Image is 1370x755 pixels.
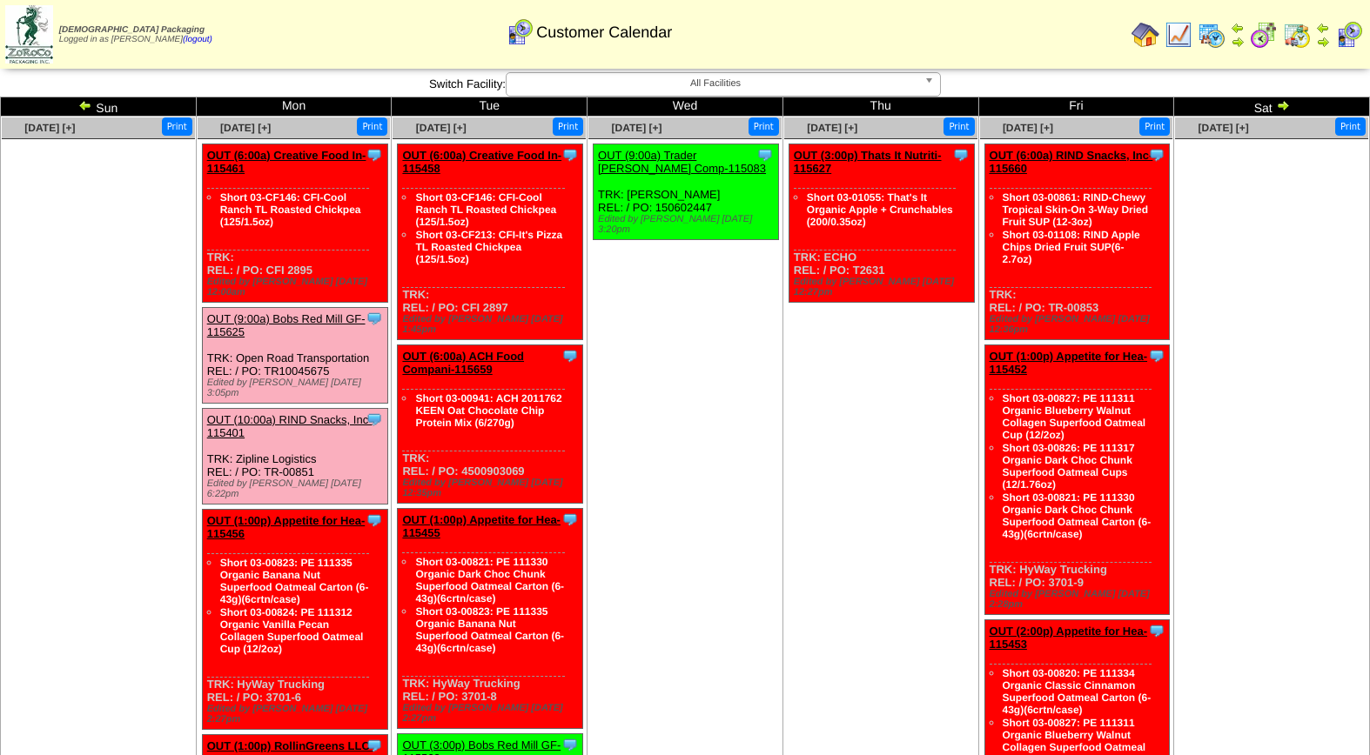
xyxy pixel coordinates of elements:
a: Short 03-CF213: CFI-It's Pizza TL Roasted Chickpea (125/1.5oz) [415,229,562,265]
span: Logged in as [PERSON_NAME] [59,25,212,44]
img: calendarblend.gif [1250,21,1278,49]
img: Tooltip [561,736,579,753]
a: Short 03-00824: PE 111312 Organic Vanilla Pecan Collagen Superfood Oatmeal Cup (12/2oz) [220,606,364,655]
span: [DEMOGRAPHIC_DATA] Packaging [59,25,205,35]
div: TRK: ECHO REL: / PO: T2631 [789,144,974,303]
td: Thu [782,97,978,117]
a: OUT (10:00a) RIND Snacks, Inc-115401 [207,413,373,439]
a: Short 03-00826: PE 111317 Organic Dark Choc Chunk Superfood Oatmeal Cups (12/1.76oz) [1003,442,1135,491]
td: Sat [1174,97,1370,117]
img: arrowright.gif [1276,98,1290,112]
a: [DATE] [+] [24,122,75,134]
img: calendarinout.gif [1283,21,1311,49]
img: arrowleft.gif [78,98,92,112]
div: TRK: REL: / PO: CFI 2895 [202,144,387,303]
div: Edited by [PERSON_NAME] [DATE] 6:22pm [207,478,387,499]
a: OUT (1:00p) Appetite for Hea-115456 [207,514,366,540]
a: [DATE] [+] [1003,122,1053,134]
div: Edited by [PERSON_NAME] [DATE] 2:27pm [402,703,582,724]
button: Print [1335,117,1366,136]
div: TRK: HyWay Trucking REL: / PO: 3701-9 [984,345,1170,615]
td: Mon [196,97,392,117]
button: Print [357,117,387,136]
div: TRK: REL: / PO: 4500903069 [398,345,583,504]
img: Tooltip [366,511,383,529]
img: calendarcustomer.gif [1335,21,1363,49]
img: Tooltip [366,146,383,164]
td: Tue [392,97,588,117]
a: OUT (3:00p) Thats It Nutriti-115627 [794,149,942,175]
img: Tooltip [366,411,383,428]
div: Edited by [PERSON_NAME] [DATE] 1:45pm [402,314,582,335]
div: TRK: HyWay Trucking REL: / PO: 3701-8 [398,509,583,729]
a: Short 03-01055: That's It Organic Apple + Crunchables (200/0.35oz) [807,191,953,228]
img: Tooltip [366,310,383,327]
span: All Facilities [514,73,917,94]
a: Short 03-00861: RIND-Chewy Tropical Skin-On 3-Way Dried Fruit SUP (12-3oz) [1003,191,1149,228]
td: Fri [978,97,1174,117]
img: Tooltip [952,146,970,164]
a: [DATE] [+] [611,122,661,134]
button: Print [944,117,974,136]
img: zoroco-logo-small.webp [5,5,53,63]
div: Edited by [PERSON_NAME] [DATE] 2:27pm [207,704,387,725]
img: Tooltip [366,737,383,754]
img: calendarprod.gif [1198,21,1226,49]
div: TRK: HyWay Trucking REL: / PO: 3701-6 [202,510,387,730]
span: [DATE] [+] [1199,122,1249,134]
div: TRK: [PERSON_NAME] REL: / PO: 150602447 [594,144,779,240]
a: Short 03-CF146: CFI-Cool Ranch TL Roasted Chickpea (125/1.5oz) [220,191,361,228]
div: TRK: REL: / PO: CFI 2897 [398,144,583,340]
div: TRK: Zipline Logistics REL: / PO: TR-00851 [202,409,387,504]
a: Short 03-01108: RIND Apple Chips Dried Fruit SUP(6-2.7oz) [1003,229,1140,265]
img: home.gif [1132,21,1159,49]
a: OUT (6:00a) RIND Snacks, Inc-115660 [990,149,1153,175]
img: Tooltip [561,347,579,364]
a: OUT (9:00a) Bobs Red Mill GF-115625 [207,312,366,338]
a: OUT (9:00a) Trader [PERSON_NAME] Comp-115083 [598,149,766,175]
a: OUT (6:00a) ACH Food Compani-115659 [402,350,524,376]
img: Tooltip [561,146,579,164]
img: arrowleft.gif [1231,21,1245,35]
button: Print [749,117,779,136]
button: Print [162,117,192,136]
img: calendarcustomer.gif [506,18,534,46]
div: TRK: REL: / PO: TR-00853 [984,144,1170,340]
a: OUT (2:00p) Appetite for Hea-115453 [990,625,1148,651]
span: Customer Calendar [536,23,672,42]
a: OUT (6:00a) Creative Food In-115461 [207,149,366,175]
div: Edited by [PERSON_NAME] [DATE] 12:00am [207,277,387,297]
a: [DATE] [+] [416,122,467,134]
a: Short 03-00823: PE 111335 Organic Banana Nut Superfood Oatmeal Carton (6-43g)(6crtn/case) [220,557,369,605]
img: arrowleft.gif [1316,21,1330,35]
a: OUT (6:00a) Creative Food In-115458 [402,149,561,175]
div: Edited by [PERSON_NAME] [DATE] 12:35pm [402,478,582,498]
div: Edited by [PERSON_NAME] [DATE] 12:36pm [990,314,1170,335]
img: Tooltip [1148,146,1165,164]
a: Short 03-00941: ACH 2011762 KEEN Oat Chocolate Chip Protein Mix (6/270g) [415,392,561,429]
img: Tooltip [1148,622,1165,639]
a: [DATE] [+] [220,122,271,134]
button: Print [1139,117,1170,136]
a: OUT (1:00p) Appetite for Hea-115455 [402,513,561,539]
a: Short 03-00821: PE 111330 Organic Dark Choc Chunk Superfood Oatmeal Carton (6-43g)(6crtn/case) [415,556,564,605]
div: Edited by [PERSON_NAME] [DATE] 3:20pm [598,214,778,235]
img: Tooltip [561,511,579,528]
img: Tooltip [1148,347,1165,364]
img: arrowright.gif [1316,35,1330,49]
td: Wed [588,97,783,117]
img: arrowright.gif [1231,35,1245,49]
button: Print [553,117,583,136]
a: Short 03-00821: PE 111330 Organic Dark Choc Chunk Superfood Oatmeal Carton (6-43g)(6crtn/case) [1003,491,1152,540]
a: [DATE] [+] [807,122,857,134]
a: (logout) [183,35,212,44]
div: TRK: Open Road Transportation REL: / PO: TR10045675 [202,308,387,404]
a: Short 03-00823: PE 111335 Organic Banana Nut Superfood Oatmeal Carton (6-43g)(6crtn/case) [415,605,564,654]
a: OUT (1:00p) Appetite for Hea-115452 [990,350,1148,376]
